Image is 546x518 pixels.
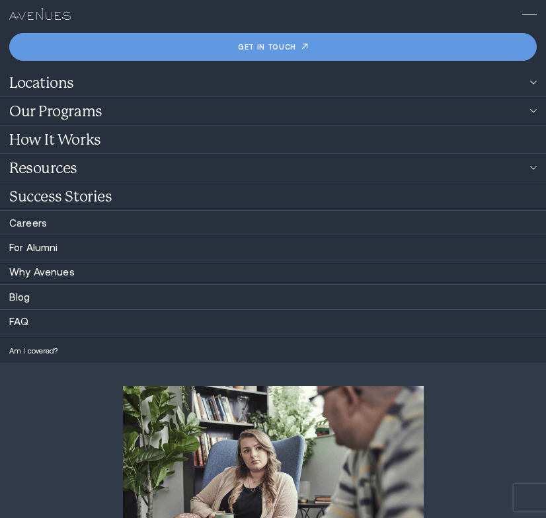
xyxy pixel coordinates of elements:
[9,291,30,303] a: Blog
[9,242,58,253] a: For Alumni
[9,217,47,229] a: Careers
[9,266,75,277] a: Why Avenues
[9,316,28,327] a: FAQ
[9,33,537,61] a: Get in touch
[9,347,58,355] a: Am I covered?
